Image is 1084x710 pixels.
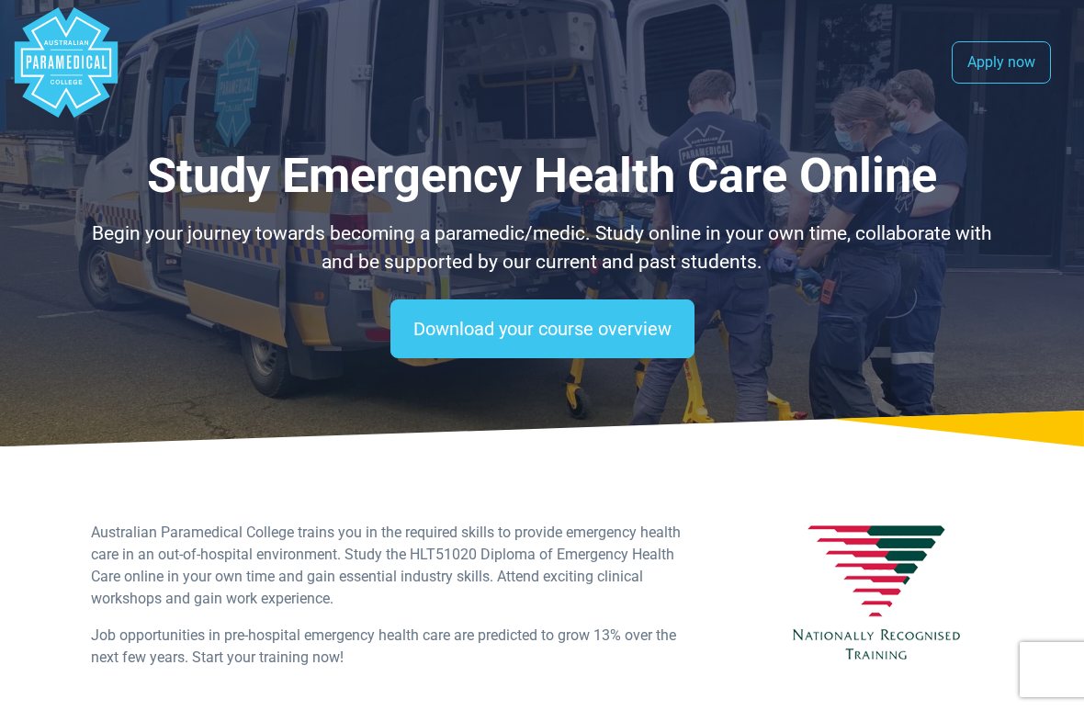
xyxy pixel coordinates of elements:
h1: Study Emergency Health Care Online [91,147,994,205]
div: Australian Paramedical College [11,7,121,118]
p: Australian Paramedical College trains you in the required skills to provide emergency health care... [91,522,685,610]
a: Apply now [952,41,1051,84]
p: Job opportunities in pre-hospital emergency health care are predicted to grow 13% over the next f... [91,625,685,669]
a: Download your course overview [390,299,694,358]
p: Begin your journey towards becoming a paramedic/medic. Study online in your own time, collaborate... [91,220,994,277]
